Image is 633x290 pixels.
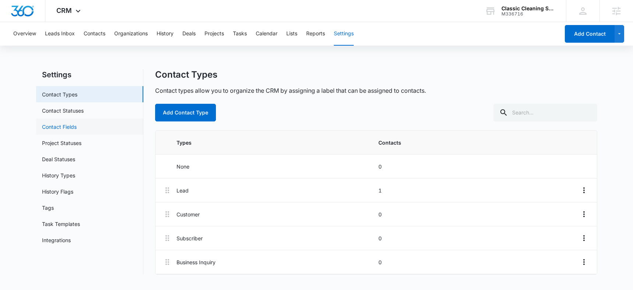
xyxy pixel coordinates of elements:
[176,163,374,170] p: None
[378,139,576,146] p: Contacts
[578,232,590,244] button: Overflow Menu
[42,204,54,212] a: Tags
[565,25,615,43] button: Add Contact
[84,22,105,46] button: Contacts
[155,104,216,121] button: Add Contact Type
[176,258,374,266] p: Business Inquiry
[157,22,174,46] button: History
[286,22,297,46] button: Lists
[176,234,374,242] p: Subscriber
[42,91,77,98] a: Contact Types
[378,258,576,266] p: 0
[256,22,277,46] button: Calendar
[176,139,374,146] p: Types
[176,211,374,218] p: Customer
[378,234,576,242] p: 0
[176,187,374,194] p: Lead
[578,184,590,196] button: Overflow Menu
[334,22,354,46] button: Settings
[306,22,325,46] button: Reports
[501,11,555,17] div: account id
[45,22,75,46] button: Leads Inbox
[42,188,73,195] a: History Flags
[155,86,426,95] p: Contact types allow you to organize the CRM by assigning a label that can be assigned to contacts.
[233,22,247,46] button: Tasks
[578,208,590,220] button: Overflow Menu
[42,139,81,147] a: Project Statuses
[13,22,36,46] button: Overview
[378,163,576,170] p: 0
[42,107,84,114] a: Contact Statuses
[378,187,576,194] p: 1
[578,256,590,268] button: Overflow Menu
[42,220,80,228] a: Task Templates
[42,171,75,179] a: History Types
[493,104,597,121] input: Search...
[155,69,217,80] h1: Contact Types
[501,6,555,11] div: account name
[42,123,77,131] a: Contact Fields
[182,22,196,46] button: Deals
[56,7,72,14] span: CRM
[204,22,224,46] button: Projects
[42,155,75,163] a: Deal Statuses
[36,69,143,80] h2: Settings
[114,22,148,46] button: Organizations
[378,211,576,218] p: 0
[42,236,71,244] a: Integrations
